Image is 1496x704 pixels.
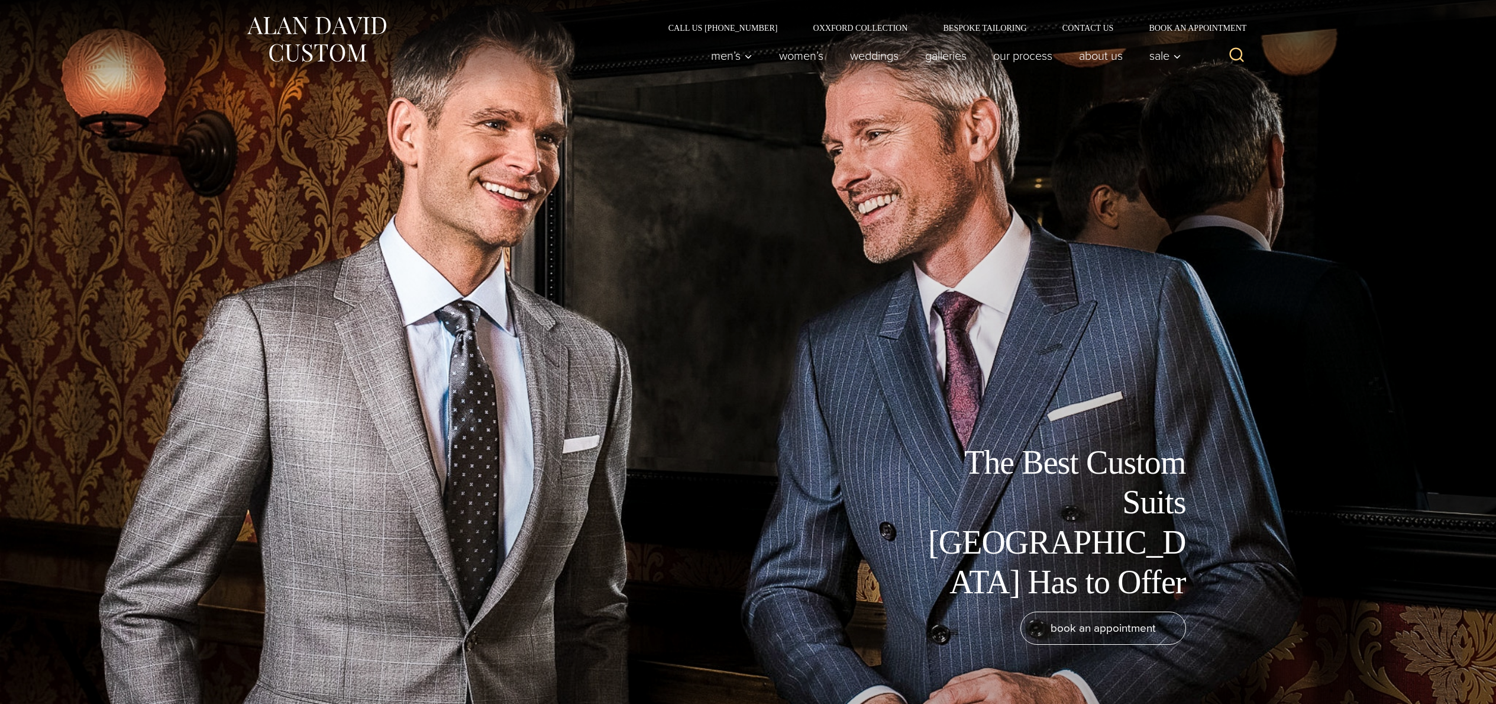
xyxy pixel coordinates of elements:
[912,44,980,67] a: Galleries
[651,24,1251,32] nav: Secondary Navigation
[795,24,925,32] a: Oxxford Collection
[925,24,1044,32] a: Bespoke Tailoring
[1045,24,1132,32] a: Contact Us
[836,44,912,67] a: weddings
[711,50,752,62] span: Men’s
[765,44,836,67] a: Women’s
[1131,24,1251,32] a: Book an Appointment
[1223,41,1251,70] button: View Search Form
[651,24,796,32] a: Call Us [PHONE_NUMBER]
[697,44,1187,67] nav: Primary Navigation
[1065,44,1136,67] a: About Us
[980,44,1065,67] a: Our Process
[1020,612,1186,645] a: book an appointment
[920,443,1186,602] h1: The Best Custom Suits [GEOGRAPHIC_DATA] Has to Offer
[1149,50,1181,62] span: Sale
[245,13,387,66] img: Alan David Custom
[1051,619,1156,637] span: book an appointment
